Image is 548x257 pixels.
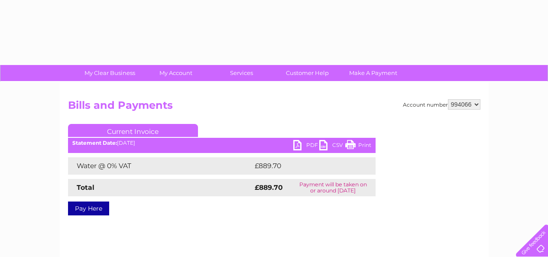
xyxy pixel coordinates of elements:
strong: Total [77,183,94,192]
h2: Bills and Payments [68,99,480,116]
a: Current Invoice [68,124,198,137]
b: Statement Date: [72,140,117,146]
a: My Clear Business [74,65,146,81]
a: Make A Payment [337,65,409,81]
td: Payment will be taken on or around [DATE] [291,179,376,196]
a: Pay Here [68,202,109,215]
div: [DATE] [68,140,376,146]
div: Account number [403,99,480,110]
a: Services [206,65,277,81]
a: My Account [140,65,211,81]
td: £889.70 [253,157,360,175]
a: CSV [319,140,345,153]
a: Customer Help [272,65,343,81]
a: Print [345,140,371,153]
strong: £889.70 [255,183,283,192]
a: PDF [293,140,319,153]
td: Water @ 0% VAT [68,157,253,175]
